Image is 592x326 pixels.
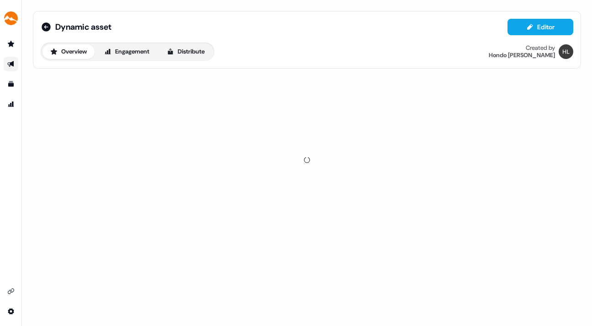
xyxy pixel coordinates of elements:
[4,77,18,91] a: Go to templates
[4,57,18,71] a: Go to outbound experience
[559,44,573,59] img: Hondo
[42,44,95,59] button: Overview
[55,21,111,32] span: Dynamic asset
[526,44,555,52] div: Created by
[4,284,18,299] a: Go to integrations
[96,44,157,59] button: Engagement
[507,23,573,33] a: Editor
[489,52,555,59] div: Hondo [PERSON_NAME]
[4,304,18,319] a: Go to integrations
[4,37,18,51] a: Go to prospects
[507,19,573,35] button: Editor
[4,97,18,112] a: Go to attribution
[159,44,212,59] button: Distribute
